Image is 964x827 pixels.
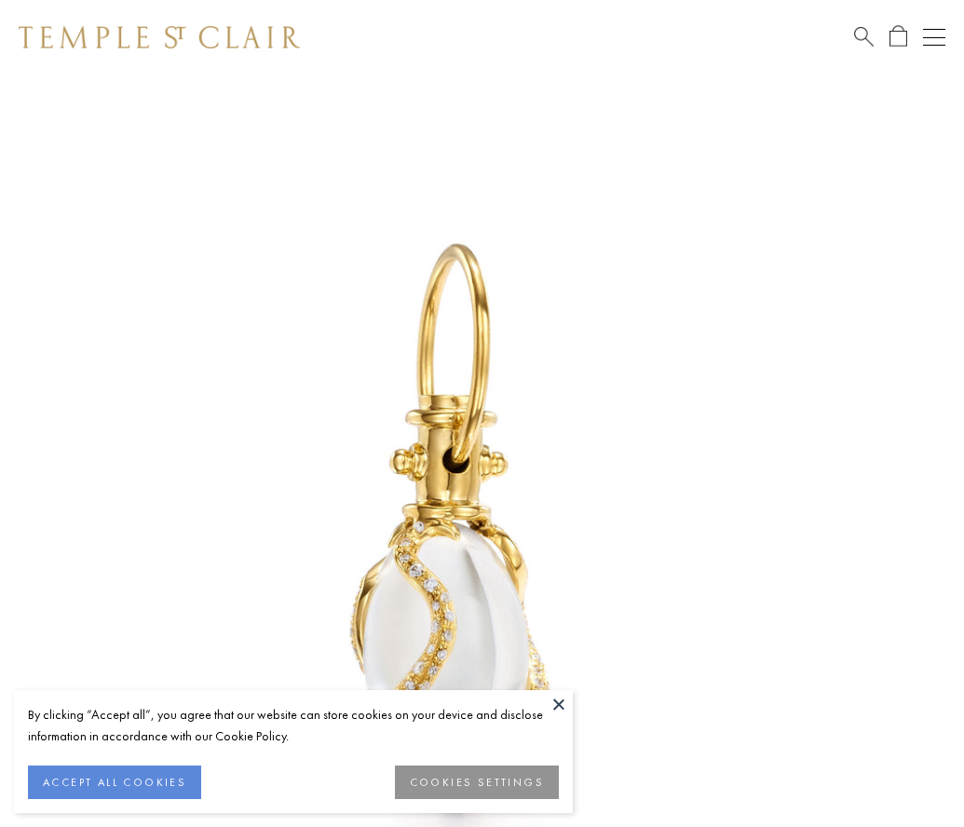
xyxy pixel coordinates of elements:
[854,25,874,48] a: Search
[889,25,907,48] a: Open Shopping Bag
[28,766,201,799] button: ACCEPT ALL COOKIES
[28,704,559,747] div: By clicking “Accept all”, you agree that our website can store cookies on your device and disclos...
[923,26,945,48] button: Open navigation
[395,766,559,799] button: COOKIES SETTINGS
[19,26,300,48] img: Temple St. Clair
